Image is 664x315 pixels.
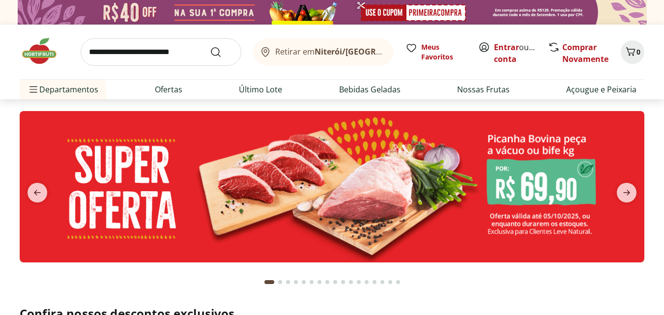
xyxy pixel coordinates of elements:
[339,270,347,294] button: Go to page 10 from fs-carousel
[386,270,394,294] button: Go to page 16 from fs-carousel
[457,84,510,95] a: Nossas Frutas
[284,270,292,294] button: Go to page 3 from fs-carousel
[20,36,69,66] img: Hortifruti
[20,183,55,202] button: previous
[253,38,394,66] button: Retirar emNiterói/[GEOGRAPHIC_DATA]
[371,270,378,294] button: Go to page 14 from fs-carousel
[28,78,98,101] span: Departamentos
[210,46,233,58] button: Submit Search
[155,84,182,95] a: Ofertas
[300,270,308,294] button: Go to page 5 from fs-carousel
[494,42,519,53] a: Entrar
[621,40,644,64] button: Carrinho
[421,42,466,62] span: Meus Favoritos
[405,42,466,62] a: Meus Favoritos
[378,270,386,294] button: Go to page 15 from fs-carousel
[323,270,331,294] button: Go to page 8 from fs-carousel
[331,270,339,294] button: Go to page 9 from fs-carousel
[275,47,384,56] span: Retirar em
[363,270,371,294] button: Go to page 13 from fs-carousel
[562,42,608,64] a: Comprar Novamente
[316,270,323,294] button: Go to page 7 from fs-carousel
[494,42,548,64] a: Criar conta
[28,78,39,101] button: Menu
[609,183,644,202] button: next
[308,270,316,294] button: Go to page 6 from fs-carousel
[292,270,300,294] button: Go to page 4 from fs-carousel
[20,111,644,262] img: super oferta
[276,270,284,294] button: Go to page 2 from fs-carousel
[347,270,355,294] button: Go to page 11 from fs-carousel
[636,47,640,57] span: 0
[339,84,401,95] a: Bebidas Geladas
[81,38,241,66] input: search
[355,270,363,294] button: Go to page 12 from fs-carousel
[394,270,402,294] button: Go to page 17 from fs-carousel
[566,84,636,95] a: Açougue e Peixaria
[239,84,282,95] a: Último Lote
[494,41,538,65] span: ou
[262,270,276,294] button: Current page from fs-carousel
[315,46,427,57] b: Niterói/[GEOGRAPHIC_DATA]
